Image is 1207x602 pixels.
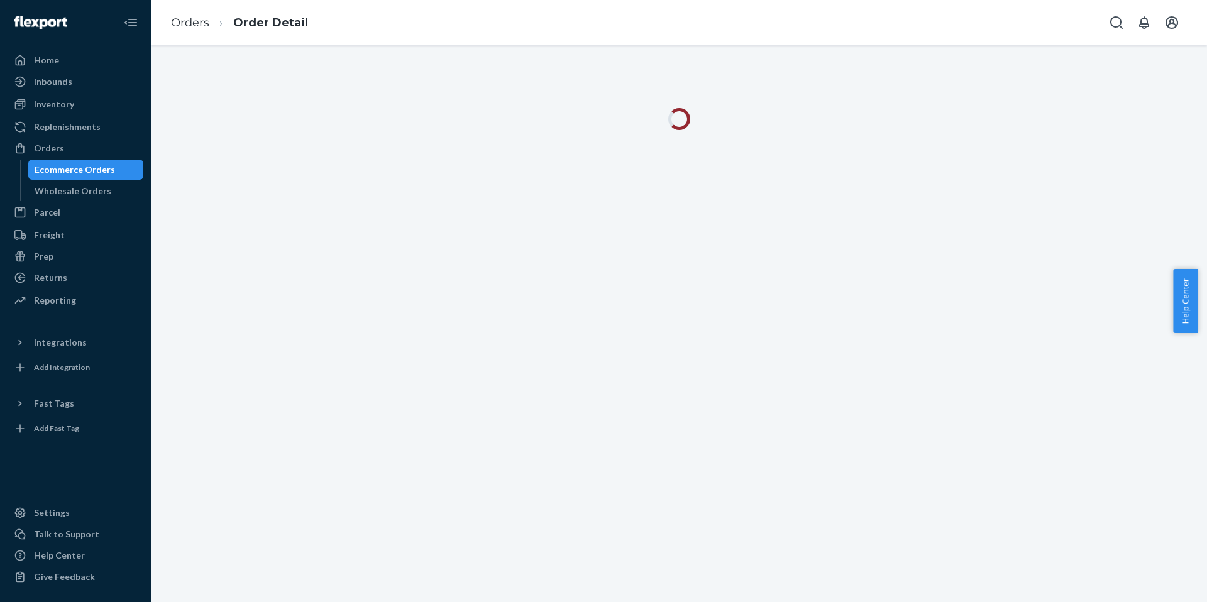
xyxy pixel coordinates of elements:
div: Add Integration [34,362,90,373]
a: Order Detail [233,16,308,30]
a: Replenishments [8,117,143,137]
div: Freight [34,229,65,241]
div: Replenishments [34,121,101,133]
div: Inbounds [34,75,72,88]
button: Integrations [8,332,143,353]
a: Inbounds [8,72,143,92]
button: Fast Tags [8,393,143,413]
div: Integrations [34,336,87,349]
img: Flexport logo [14,16,67,29]
div: Reporting [34,294,76,307]
div: Home [34,54,59,67]
a: Add Integration [8,358,143,378]
a: Settings [8,503,143,523]
div: Wholesale Orders [35,185,111,197]
button: Open account menu [1159,10,1184,35]
div: Give Feedback [34,571,95,583]
button: Give Feedback [8,567,143,587]
div: Parcel [34,206,60,219]
a: Add Fast Tag [8,419,143,439]
a: Orders [171,16,209,30]
a: Reporting [8,290,143,310]
div: Orders [34,142,64,155]
div: Add Fast Tag [34,423,79,434]
a: Help Center [8,545,143,566]
button: Close Navigation [118,10,143,35]
div: Settings [34,506,70,519]
button: Help Center [1173,269,1198,333]
a: Ecommerce Orders [28,160,144,180]
div: Ecommerce Orders [35,163,115,176]
a: Inventory [8,94,143,114]
div: Fast Tags [34,397,74,410]
button: Open Search Box [1104,10,1129,35]
a: Orders [8,138,143,158]
div: Talk to Support [34,528,99,540]
a: Parcel [8,202,143,222]
div: Help Center [34,549,85,562]
a: Talk to Support [8,524,143,544]
ol: breadcrumbs [161,4,318,41]
div: Inventory [34,98,74,111]
a: Prep [8,246,143,266]
a: Returns [8,268,143,288]
a: Home [8,50,143,70]
div: Prep [34,250,53,263]
a: Wholesale Orders [28,181,144,201]
a: Freight [8,225,143,245]
button: Open notifications [1132,10,1157,35]
div: Returns [34,271,67,284]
